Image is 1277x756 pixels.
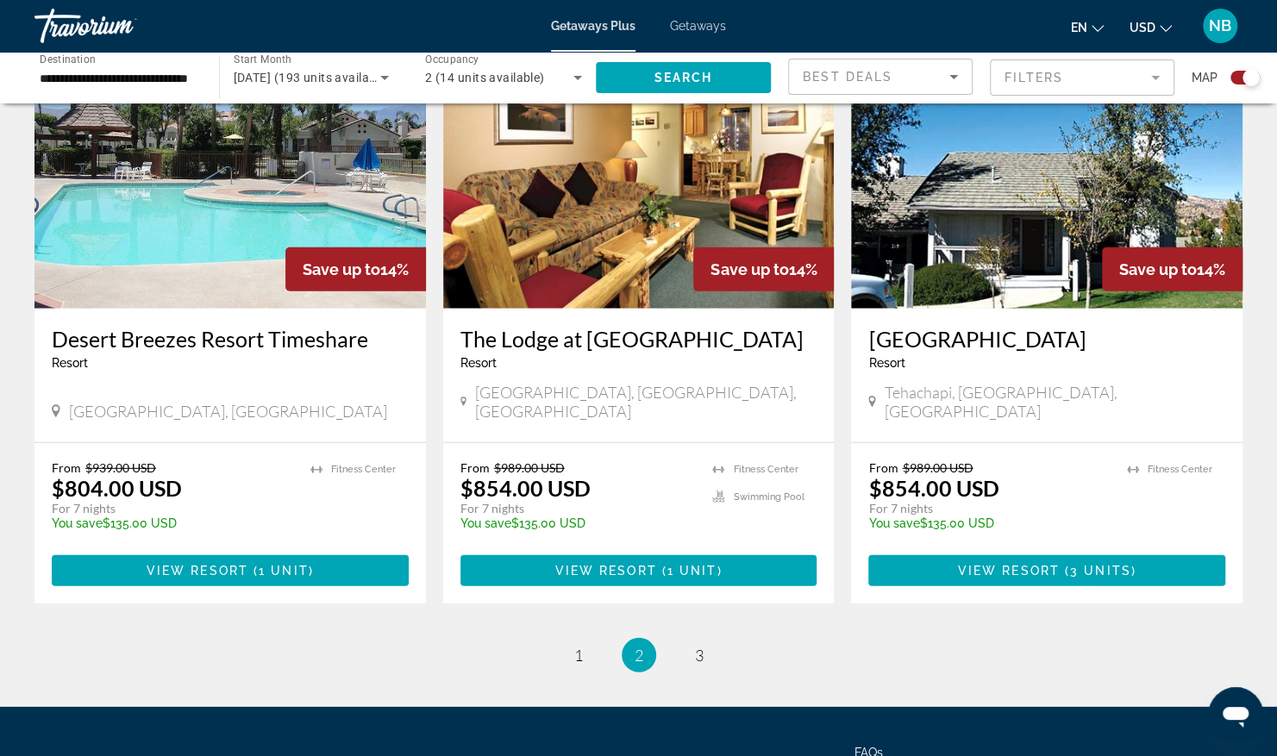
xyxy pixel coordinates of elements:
span: Fitness Center [733,464,798,475]
span: NB [1209,17,1231,34]
span: You save [460,516,511,530]
span: $989.00 USD [494,460,565,475]
span: $939.00 USD [85,460,156,475]
button: View Resort(1 unit) [52,555,409,586]
span: ( ) [248,564,314,578]
span: Resort [868,356,905,370]
iframe: Button to launch messaging window [1208,687,1263,742]
span: You save [868,516,919,530]
button: Filter [990,59,1174,97]
p: $135.00 USD [868,516,1110,530]
span: 2 (14 units available) [425,71,545,84]
span: USD [1130,21,1155,34]
a: [GEOGRAPHIC_DATA] [868,326,1225,352]
span: 1 unit [667,564,717,578]
span: 3 [695,646,704,665]
a: Desert Breezes Resort Timeshare [52,326,409,352]
span: 2 [635,646,643,665]
p: $854.00 USD [868,475,998,501]
span: ( ) [657,564,723,578]
span: $989.00 USD [902,460,973,475]
img: ii_dbr1.jpg [34,33,426,309]
span: View Resort [554,564,656,578]
button: User Menu [1198,8,1243,44]
span: Fitness Center [331,464,396,475]
img: 1101I01L.jpg [443,33,835,309]
span: View Resort [147,564,248,578]
span: Destination [40,53,96,65]
p: $135.00 USD [52,516,293,530]
span: Occupancy [425,53,479,66]
p: $804.00 USD [52,475,182,501]
span: From [52,460,81,475]
div: 14% [285,247,426,291]
span: Save up to [303,260,380,278]
button: View Resort(1 unit) [460,555,817,586]
span: Resort [460,356,497,370]
span: Best Deals [803,70,892,84]
span: From [868,460,898,475]
div: 14% [693,247,834,291]
span: Fitness Center [1148,464,1212,475]
a: Getaways Plus [551,19,635,33]
span: View Resort [958,564,1060,578]
a: The Lodge at [GEOGRAPHIC_DATA] [460,326,817,352]
span: Map [1192,66,1218,90]
span: You save [52,516,103,530]
a: Getaways [670,19,726,33]
mat-select: Sort by [803,66,958,87]
span: [DATE] (193 units available) [234,71,391,84]
button: View Resort(3 units) [868,555,1225,586]
button: Search [596,62,772,93]
span: [GEOGRAPHIC_DATA], [GEOGRAPHIC_DATA] [69,402,387,421]
span: 3 units [1070,564,1131,578]
p: For 7 nights [460,501,696,516]
span: Tehachapi, [GEOGRAPHIC_DATA], [GEOGRAPHIC_DATA] [885,383,1225,421]
div: 14% [1102,247,1243,291]
span: Search [654,71,712,84]
button: Change language [1071,15,1104,40]
span: ( ) [1060,564,1136,578]
nav: Pagination [34,638,1243,672]
p: For 7 nights [52,501,293,516]
span: [GEOGRAPHIC_DATA], [GEOGRAPHIC_DATA], [GEOGRAPHIC_DATA] [475,383,817,421]
p: $854.00 USD [460,475,591,501]
span: Save up to [710,260,788,278]
span: Start Month [234,53,291,66]
button: Change currency [1130,15,1172,40]
a: Travorium [34,3,207,48]
img: 5546E01L.jpg [851,33,1243,309]
span: 1 [574,646,583,665]
span: From [460,460,490,475]
span: Resort [52,356,88,370]
span: Swimming Pool [733,491,804,503]
span: Save up to [1119,260,1197,278]
span: 1 unit [259,564,309,578]
p: $135.00 USD [460,516,696,530]
span: en [1071,21,1087,34]
p: For 7 nights [868,501,1110,516]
